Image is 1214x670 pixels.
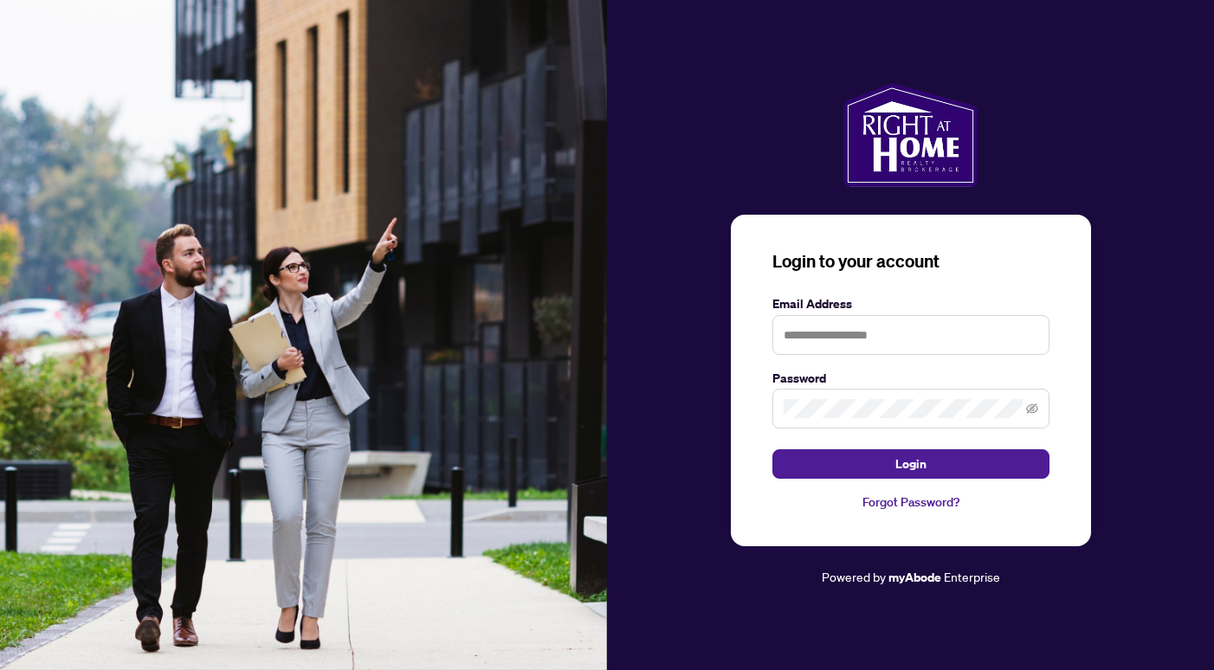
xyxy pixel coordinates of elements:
a: myAbode [888,568,941,587]
span: eye-invisible [1026,403,1038,415]
label: Password [772,369,1049,388]
img: ma-logo [843,83,978,187]
span: Enterprise [944,569,1000,584]
button: Login [772,449,1049,479]
span: Powered by [822,569,886,584]
label: Email Address [772,294,1049,313]
a: Forgot Password? [772,493,1049,512]
span: Login [895,450,927,478]
h3: Login to your account [772,249,1049,274]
